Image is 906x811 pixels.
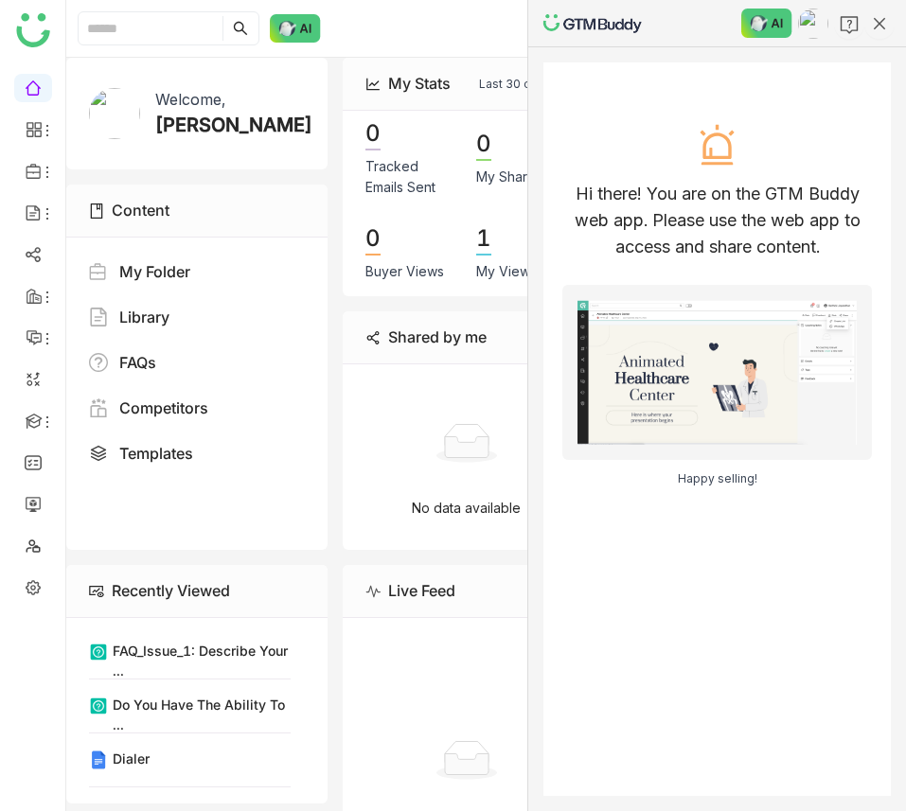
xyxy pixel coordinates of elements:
[113,641,291,680] div: FAQ_Issue_1: Describe your ...
[119,397,208,419] div: Competitors
[311,15,330,34] img: help.svg
[34,285,344,460] img: Banner image
[412,498,521,519] p: No data available
[113,749,150,768] div: Dialer
[365,156,457,198] div: Tracked Emails Sent
[388,70,451,97] div: My Stats
[119,351,156,374] div: FAQs
[112,577,230,604] div: Recently Viewed
[476,223,491,256] div: 1
[388,324,487,350] div: Shared by me
[365,261,444,282] div: Buyer Views
[16,13,50,47] img: logo
[155,111,312,139] div: [PERSON_NAME]
[270,9,300,39] img: 61307121755ca5673e314e4d
[476,129,491,161] div: 0
[89,88,140,139] img: 61307121755ca5673e314e4d
[476,167,542,187] div: My Shares
[213,9,264,37] img: ask-buddy-normal.svg
[171,124,206,166] img: idea.svg
[119,260,190,283] div: My Folder
[113,695,291,734] div: Do you have the ability to ...
[112,197,169,223] div: Content
[270,14,321,43] img: ask-buddy-normal.svg
[155,88,225,111] div: Welcome,
[388,577,455,604] div: Live Feed
[119,306,169,328] div: Library
[479,70,570,98] nz-select-item: Last 30 days
[11,11,117,36] img: logo
[119,442,193,465] div: Templates
[365,223,381,256] div: 0
[476,261,537,282] div: My Views
[150,469,229,488] div: Happy selling!
[34,166,344,275] div: Hi there! You are on the GTM Buddy web app. Please use the web app to access and share content.
[365,118,381,150] div: 0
